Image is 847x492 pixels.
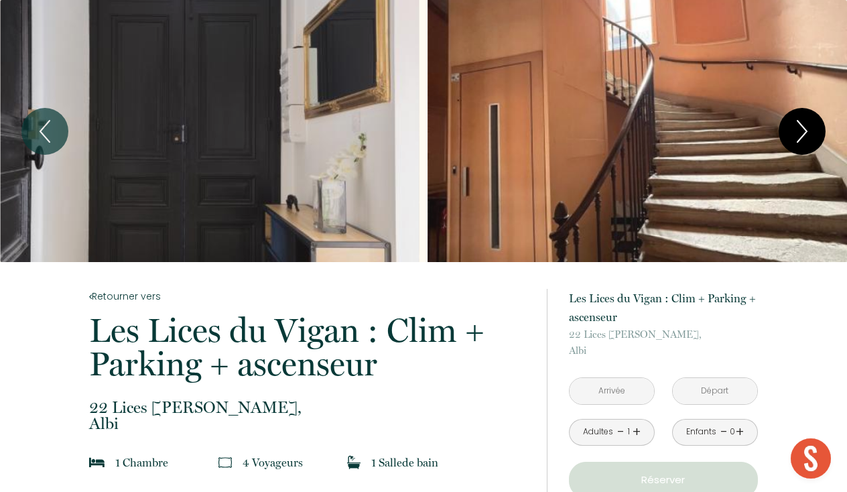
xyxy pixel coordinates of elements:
p: 4 Voyageur [243,453,303,472]
a: + [633,422,641,442]
a: + [736,422,744,442]
div: Ouvrir le chat [791,438,831,479]
p: 1 Chambre [115,453,168,472]
p: Réserver [574,472,753,488]
span: 22 Lices [PERSON_NAME], [569,326,758,343]
div: 1 [625,426,632,438]
img: guests [218,456,232,469]
div: Enfants [686,426,716,438]
input: Arrivée [570,378,654,404]
p: Albi [569,326,758,359]
a: Retourner vers [89,289,529,304]
a: - [617,422,625,442]
span: 22 Lices [PERSON_NAME], [89,399,529,416]
button: Previous [21,108,68,155]
button: Next [779,108,826,155]
div: 0 [729,426,736,438]
span: s [298,456,303,469]
input: Départ [673,378,757,404]
div: Adultes [583,426,613,438]
p: Les Lices du Vigan : Clim + Parking + ascenseur [89,314,529,381]
p: 1 Salle de bain [371,453,438,472]
p: Les Lices du Vigan : Clim + Parking + ascenseur [569,289,758,326]
a: - [720,422,728,442]
p: Albi [89,399,529,432]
